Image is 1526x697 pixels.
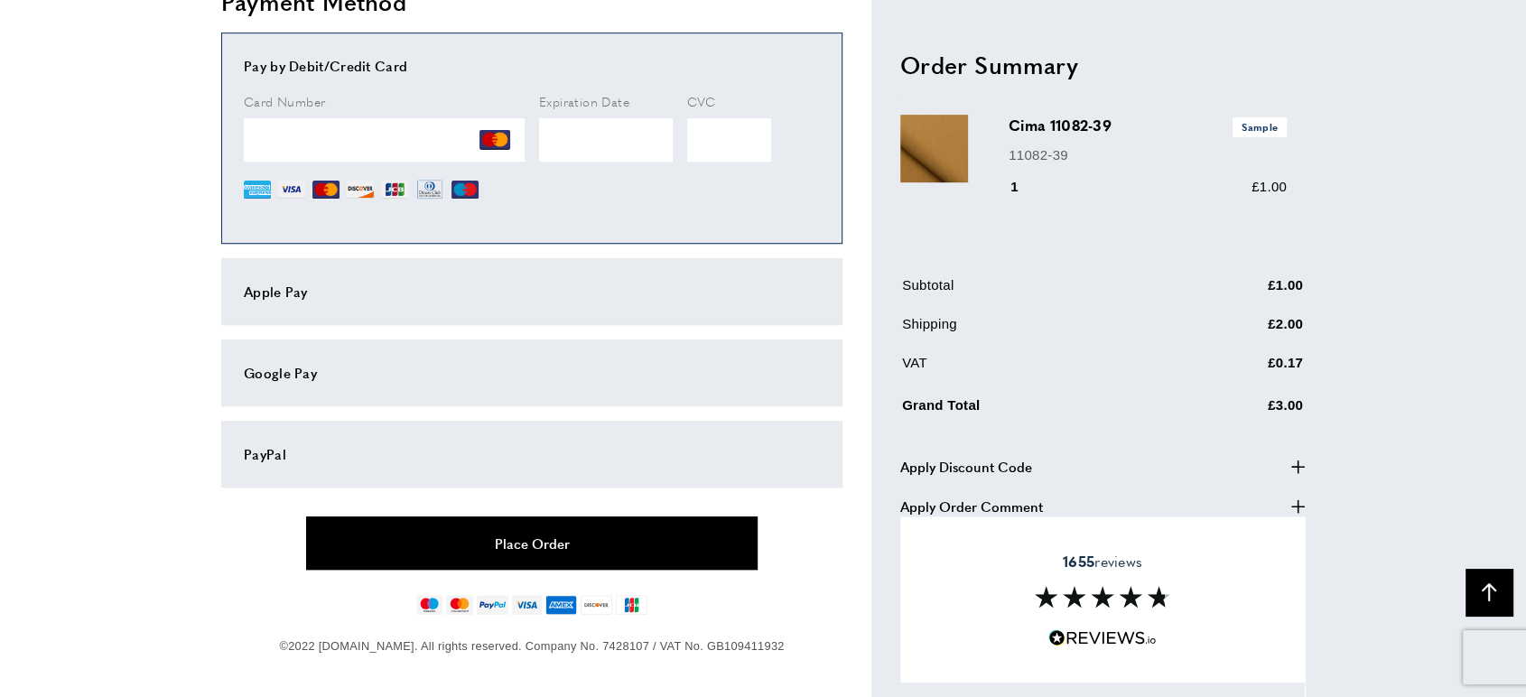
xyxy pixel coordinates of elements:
img: Cima 11082-39 [900,116,968,183]
span: Apply Order Comment [900,496,1043,517]
img: Reviews section [1035,586,1170,608]
strong: 1655 [1063,551,1094,572]
span: Expiration Date [539,92,629,110]
div: Google Pay [244,362,820,384]
span: Sample [1233,118,1287,137]
td: Shipping [902,314,1177,349]
img: visa [512,595,542,615]
td: VAT [902,353,1177,388]
span: Apply Discount Code [900,456,1032,478]
td: £2.00 [1178,314,1303,349]
td: £3.00 [1178,392,1303,431]
img: american-express [545,595,577,615]
img: DI.png [347,176,374,203]
div: Apple Pay [244,281,820,302]
img: jcb [616,595,647,615]
h2: Order Summary [900,49,1305,81]
span: ©2022 [DOMAIN_NAME]. All rights reserved. Company No. 7428107 / VAT No. GB109411932 [279,639,784,653]
td: Subtotal [902,275,1177,311]
img: VI.png [278,176,305,203]
img: MI.png [451,176,479,203]
img: discover [581,595,612,615]
span: CVC [687,92,716,110]
img: Reviews.io 5 stars [1048,629,1157,646]
div: 1 [1009,177,1044,199]
td: £0.17 [1178,353,1303,388]
div: PayPal [244,443,820,465]
img: mastercard [446,595,472,615]
img: MC.png [312,176,340,203]
span: £1.00 [1252,180,1287,195]
button: Place Order [306,516,758,570]
iframe: To enrich screen reader interactions, please activate Accessibility in Grammarly extension settings [687,118,771,162]
img: MC.png [479,125,510,155]
iframe: To enrich screen reader interactions, please activate Accessibility in Grammarly extension settings [244,118,525,162]
img: maestro [416,595,442,615]
div: Pay by Debit/Credit Card [244,55,820,77]
span: reviews [1063,553,1142,571]
td: Grand Total [902,392,1177,431]
span: Card Number [244,92,325,110]
p: 11082-39 [1009,144,1287,166]
h3: Cima 11082-39 [1009,116,1287,137]
img: AE.png [244,176,271,203]
td: £1.00 [1178,275,1303,311]
iframe: Secure Credit Card Frame - Expiration Date [539,118,673,162]
img: paypal [477,595,508,615]
img: DN.png [415,176,444,203]
img: JCB.png [381,176,408,203]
